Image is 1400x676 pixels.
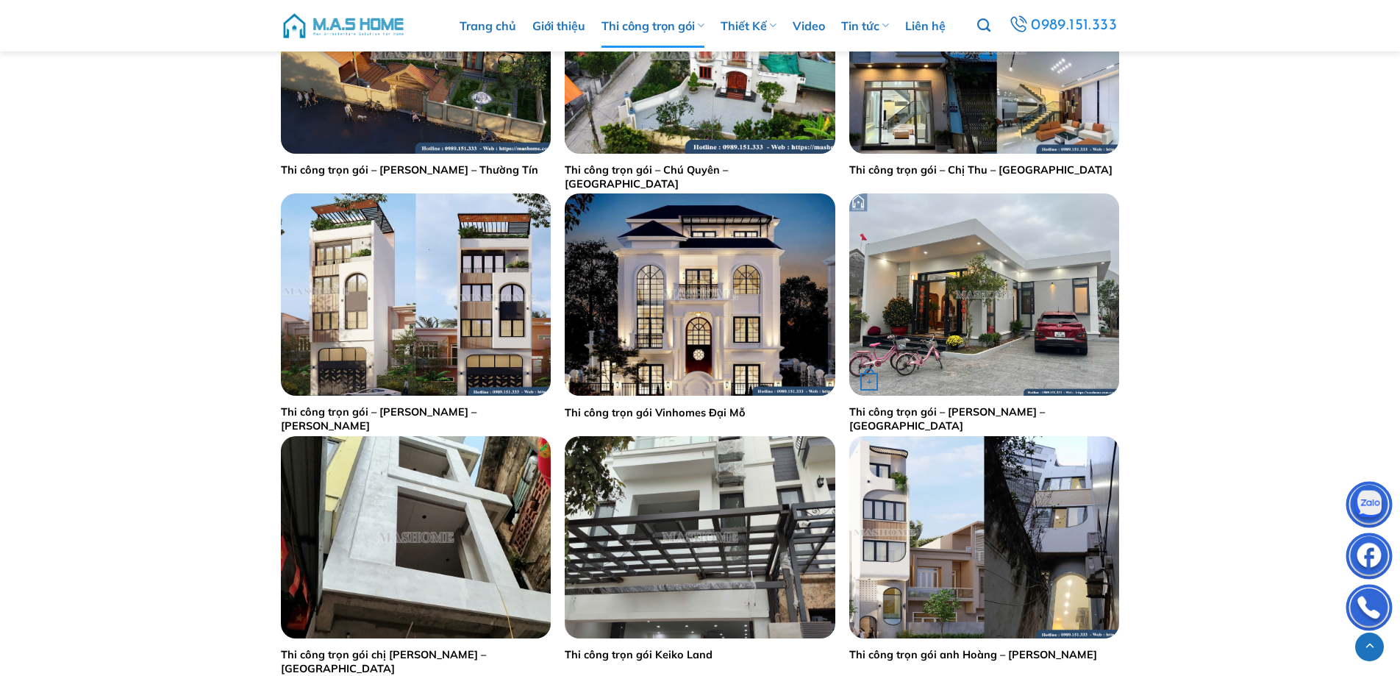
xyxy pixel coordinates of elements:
a: Giới thiệu [532,4,585,48]
a: Thi công trọn gói – Chú Quyên – [GEOGRAPHIC_DATA] [565,163,835,191]
a: Thi công trọn gói – Chị Thu – [GEOGRAPHIC_DATA] [849,163,1112,177]
img: Thi công trọn gói - Anh Chuẩn - Thái Bình | MasHome [849,193,1119,396]
img: Facebook [1347,536,1391,580]
img: M.A.S HOME – Tổng Thầu Thiết Kế Và Xây Nhà Trọn Gói [281,4,406,48]
a: 0989.151.333 [1004,12,1121,39]
img: Zalo [1347,485,1391,529]
a: Thi công trọn gói – [PERSON_NAME] – [GEOGRAPHIC_DATA] [849,405,1119,433]
a: Thi công trọn gói Vinhomes Đại Mỗ [565,406,746,420]
a: Thi công trọn gói Keiko Land [565,648,712,662]
a: Liên hệ [905,4,946,48]
img: Phone [1347,588,1391,632]
a: Trang chủ [460,4,516,48]
a: Lên đầu trang [1355,633,1384,661]
a: Video [793,4,825,48]
a: Thi công trọn gói anh Hoàng – [PERSON_NAME] [849,648,1097,662]
a: Tìm kiếm [977,10,990,41]
a: Thiết Kế [721,4,776,48]
img: Thiết kế nhà phố anh Hoàng - Ngọc Hà | MasHome [849,436,1119,638]
a: Tin tức [841,4,889,48]
a: Thi công trọn gói – [PERSON_NAME] – [PERSON_NAME] [281,405,551,433]
span: 0989.151.333 [1030,13,1119,38]
img: Thi công trọn gói Vinhomes Đại Mỗ | MasHome [565,193,835,396]
img: Thi công trọn gói chị Lan - Hà Đông | MasHome [281,436,551,638]
a: Thi công trọn gói chị [PERSON_NAME] – [GEOGRAPHIC_DATA] [281,648,551,675]
a: Thi công trọn gói – [PERSON_NAME] – Thường Tín [281,163,538,177]
img: Thiết kế nhà phố anh Tùng - Hoài Đức | MasHome [281,193,551,396]
a: Thi công trọn gói [601,4,704,48]
strong: + [860,373,878,391]
img: Thi công trọn gói Keiko Land | MasHome [565,436,835,638]
div: Đọc tiếp [860,371,878,393]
